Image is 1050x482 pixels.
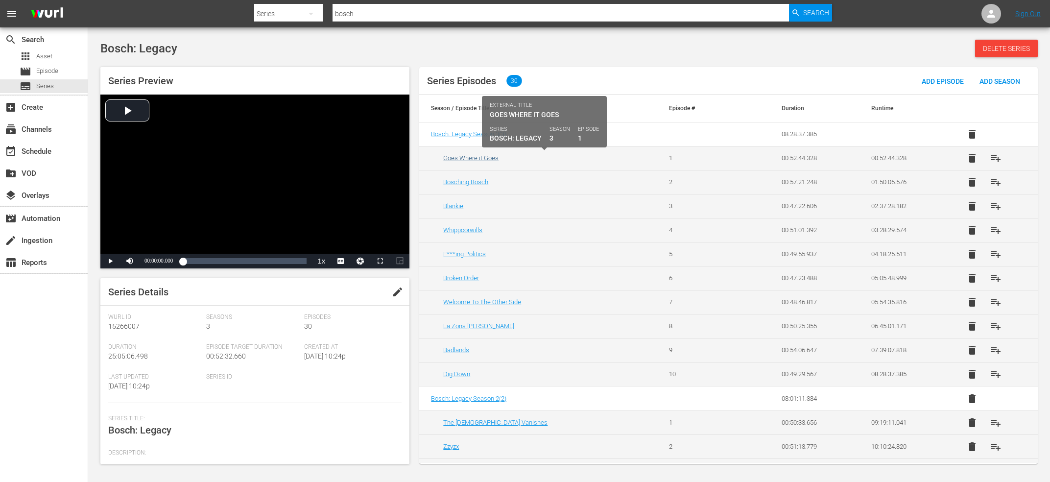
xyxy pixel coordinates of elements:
button: delete [960,194,984,218]
button: playlist_add [984,435,1007,458]
span: delete [966,393,978,405]
button: delete [960,411,984,434]
button: Delete Series [975,40,1038,57]
div: Progress Bar [183,258,307,264]
a: Dig Down [443,370,470,378]
td: 9 [657,338,746,362]
span: delete [966,296,978,308]
td: 07:39:07.818 [859,338,949,362]
span: playlist_add [990,344,1002,356]
span: Series Preview [108,75,173,87]
td: 08:01:11.384 [770,387,859,411]
span: Add Season [972,77,1028,85]
td: 01:50:05.576 [859,170,949,194]
td: 00:54:06.647 [770,338,859,362]
span: Series [20,80,31,92]
span: Bosch: Legacy [108,424,171,436]
td: 6 [657,266,746,290]
button: playlist_add [984,146,1007,170]
span: delete [966,320,978,332]
span: playlist_add [990,272,1002,284]
td: 09:19:11.041 [859,410,949,434]
span: Series ID [206,373,299,381]
span: delete [966,344,978,356]
td: 8 [657,314,746,338]
button: Play [100,254,120,268]
button: playlist_add [984,338,1007,362]
span: 25:05:06.498 [108,352,148,360]
span: delete [966,441,978,453]
span: Asset [36,51,52,61]
button: playlist_add [984,266,1007,290]
a: Welcome To The Other Side [443,298,521,306]
span: playlist_add [990,248,1002,260]
span: delete [966,200,978,212]
button: delete [960,218,984,242]
td: 05:05:48.999 [859,266,949,290]
span: playlist_add [990,152,1002,164]
span: delete [966,368,978,380]
span: Episode [20,66,31,77]
span: Search [803,4,829,22]
button: delete [960,122,984,146]
span: Seasons [206,313,299,321]
span: Add Episode [914,77,972,85]
span: Series Episodes [427,75,496,87]
button: Captions [331,254,351,268]
th: Season / Episode Title [419,95,657,122]
td: 4 [657,218,746,242]
button: Search [789,4,832,22]
span: Episode [36,66,58,76]
span: playlist_add [990,296,1002,308]
td: 00:57:21.248 [770,170,859,194]
td: 03:28:29.574 [859,218,949,242]
span: Ingestion [5,235,17,246]
span: Reports [5,257,17,268]
button: delete [960,146,984,170]
span: Series Details [108,286,168,298]
span: playlist_add [990,224,1002,236]
a: The [DEMOGRAPHIC_DATA] Vanishes [443,419,548,426]
span: Search [5,34,17,46]
span: Bosch: Legacy Season 2 ( 2 ) [431,395,506,402]
span: Episode Target Duration [206,343,299,351]
span: 15266007 [108,322,140,330]
td: 08:28:37.385 [770,122,859,146]
span: playlist_add [990,417,1002,429]
span: 00:00:00.000 [144,258,173,264]
button: delete [960,362,984,386]
button: delete [960,266,984,290]
td: 00:49:55.937 [770,242,859,266]
span: delete [966,224,978,236]
td: 1 [657,410,746,434]
td: 00:50:33.656 [770,410,859,434]
span: [DATE] 10:24p [304,352,346,360]
button: playlist_add [984,170,1007,194]
td: 00:51:01.392 [770,218,859,242]
button: delete [960,387,984,410]
td: 5 [657,242,746,266]
button: Add Season [972,72,1028,90]
span: delete [966,417,978,429]
span: delete [966,272,978,284]
span: 30 [304,322,312,330]
td: 00:52:44.328 [770,146,859,170]
a: Whippoorwills [443,226,482,234]
td: 00:48:46.817 [770,290,859,314]
span: playlist_add [990,441,1002,453]
span: playlist_add [990,320,1002,332]
button: Fullscreen [370,254,390,268]
span: Delete Series [975,45,1038,52]
span: 00:52:32.660 [206,352,246,360]
button: playlist_add [984,411,1007,434]
th: Duration [770,95,859,122]
span: Series [36,81,54,91]
button: delete [960,290,984,314]
button: Jump To Time [351,254,370,268]
button: playlist_add [984,218,1007,242]
span: Description: [108,449,397,457]
a: Broken Order [443,274,479,282]
td: 2 [657,170,746,194]
a: Goes Where it Goes [443,154,499,162]
td: 00:50:25.355 [770,314,859,338]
